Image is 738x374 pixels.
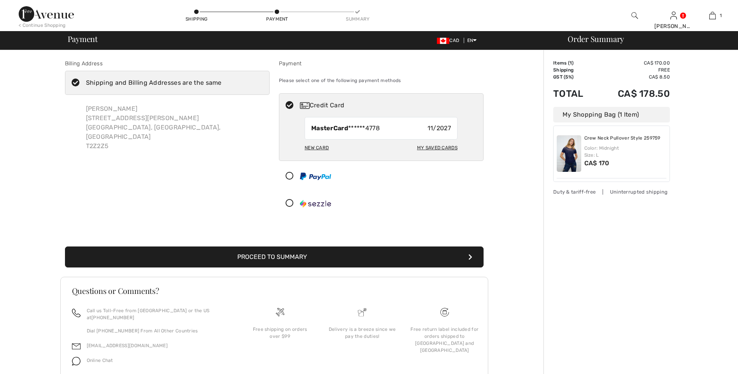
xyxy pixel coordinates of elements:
a: Crew Neck Pullover Style 259759 [584,135,661,142]
span: CA$ 170 [584,159,610,167]
img: My Info [670,11,677,20]
div: Payment [279,59,484,68]
div: Payment [265,16,289,23]
div: Color: Midnight Size: L [584,145,667,159]
td: GST (5%) [553,73,596,80]
div: My Shopping Bag (1 Item) [553,107,670,122]
img: search the website [631,11,638,20]
td: CA$ 8.50 [596,73,670,80]
div: My Saved Cards [417,141,458,154]
img: PayPal [300,173,331,180]
img: call [72,309,81,317]
strong: MasterCard [311,124,348,132]
img: chat [72,357,81,365]
td: Total [553,80,596,107]
img: Delivery is a breeze since we pay the duties! [358,308,366,316]
p: Call us Toll-Free from [GEOGRAPHIC_DATA] or the US at [87,307,230,321]
span: EN [467,38,477,43]
span: Online Chat [87,358,113,363]
img: Free shipping on orders over $99 [440,308,449,316]
img: Canadian Dollar [437,38,449,44]
td: Items ( ) [553,59,596,66]
h3: Questions or Comments? [72,287,477,295]
div: Please select one of the following payment methods [279,71,484,90]
button: Proceed to Summary [65,246,484,267]
div: Duty & tariff-free | Uninterrupted shipping [553,188,670,196]
div: [PERSON_NAME] [654,22,692,30]
span: 1 [570,60,572,66]
div: Shipping [185,16,208,23]
span: 1 [720,12,722,19]
div: Free return label included for orders shipped to [GEOGRAPHIC_DATA] and [GEOGRAPHIC_DATA] [410,326,480,354]
td: Shipping [553,66,596,73]
img: Free shipping on orders over $99 [276,308,284,316]
div: < Continue Shopping [19,22,66,29]
div: Order Summary [558,35,733,43]
img: Sezzle [300,200,331,208]
div: [PERSON_NAME] [STREET_ADDRESS][PERSON_NAME] [GEOGRAPHIC_DATA], [GEOGRAPHIC_DATA], [GEOGRAPHIC_DAT... [80,98,270,157]
td: Free [596,66,670,73]
div: Shipping and Billing Addresses are the same [86,78,222,87]
img: Credit Card [300,102,310,109]
a: 1 [693,11,731,20]
a: [EMAIL_ADDRESS][DOMAIN_NAME] [87,343,168,348]
img: 1ère Avenue [19,6,74,22]
div: Free shipping on orders over $99 [245,326,315,340]
div: Billing Address [65,59,270,68]
img: email [72,342,81,351]
img: My Bag [709,11,716,20]
td: CA$ 178.50 [596,80,670,107]
div: Delivery is a breeze since we pay the duties! [327,326,397,340]
div: Summary [346,16,369,23]
span: Payment [68,35,98,43]
span: 11/2027 [428,124,451,133]
img: Crew Neck Pullover Style 259759 [557,135,581,172]
p: Dial [PHONE_NUMBER] From All Other Countries [87,327,230,334]
span: CAD [437,38,462,43]
div: Credit Card [300,101,478,110]
td: CA$ 170.00 [596,59,670,66]
div: New Card [305,141,329,154]
a: [PHONE_NUMBER] [91,315,134,320]
a: Sign In [670,12,677,19]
